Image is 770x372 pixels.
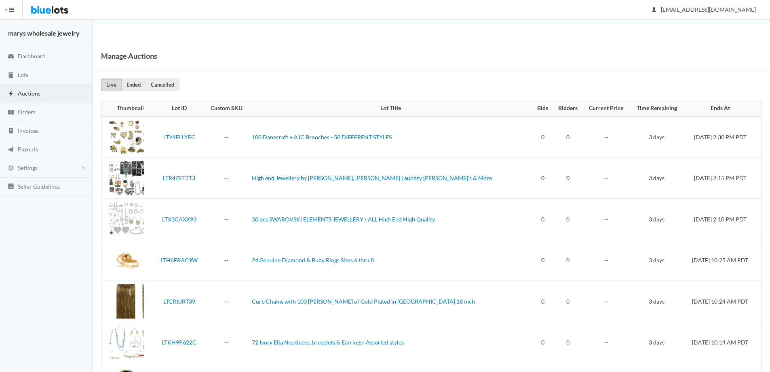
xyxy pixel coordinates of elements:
[553,117,583,158] td: 0
[652,6,756,13] span: [EMAIL_ADDRESS][DOMAIN_NAME]
[252,134,392,140] a: 100 Danecraft + AJC Brooches - 50 DIFFERENT STYLES
[684,199,762,240] td: [DATE] 2:10 PM PDT
[224,257,228,264] a: --
[684,281,762,322] td: [DATE] 10:24 AM PDT
[582,157,629,199] td: --
[224,339,228,346] a: --
[8,29,80,37] strong: marys wholesale jewelry
[18,71,28,78] span: Lots
[650,6,658,14] ion-icon: person
[163,174,195,181] a: LTR4ZFT7T3
[18,146,38,153] span: Payouts
[7,146,15,154] ion-icon: paper plane
[252,298,475,305] a: Curb Chains with 100 [PERSON_NAME] of Gold Plated in [GEOGRAPHIC_DATA] 18 inch
[101,50,157,62] h1: Manage Auctions
[7,109,15,117] ion-icon: cash
[582,100,629,117] th: Current Price
[224,298,228,305] a: --
[7,72,15,79] ion-icon: clipboard
[7,165,15,172] ion-icon: cog
[101,100,154,117] th: Thumbnail
[533,157,553,199] td: 0
[146,79,179,91] a: Cancelled
[205,100,249,117] th: Custom SKU
[553,240,583,281] td: 0
[553,322,583,363] td: 0
[18,108,36,115] span: Orders
[553,281,583,322] td: 0
[684,100,762,117] th: Ends At
[7,128,15,135] ion-icon: calculator
[249,100,533,117] th: Lot Title
[224,216,228,223] a: --
[18,164,38,171] span: Settings
[224,174,228,181] a: --
[630,322,684,363] td: 3 days
[630,240,684,281] td: 3 days
[684,240,762,281] td: [DATE] 10:25 AM PDT
[160,257,198,264] a: LTH6FRAC9W
[18,53,46,60] span: Dashboard
[553,100,583,117] th: Bidders
[582,117,629,158] td: --
[684,157,762,199] td: [DATE] 2:15 PM PDT
[7,183,15,191] ion-icon: list box
[553,157,583,199] td: 0
[533,281,553,322] td: 0
[18,90,40,97] span: Auctions
[582,281,629,322] td: --
[163,298,195,305] a: LTCR6JRT39
[162,339,196,346] a: LTKH9P622C
[7,53,15,61] ion-icon: speedometer
[630,157,684,199] td: 3 days
[533,240,553,281] td: 0
[630,199,684,240] td: 3 days
[163,134,195,140] a: LTY4FLLYFC
[533,322,553,363] td: 0
[252,339,404,346] a: 72 Ivory Ella Necklaces, bracelets & Earrings- Assorted styles
[224,134,228,140] a: --
[121,79,146,91] a: Ended
[533,199,553,240] td: 0
[582,240,629,281] td: --
[18,183,60,190] span: Seller Guidelines
[553,199,583,240] td: 0
[533,100,553,117] th: Bids
[684,322,762,363] td: [DATE] 10:14 AM PDT
[684,117,762,158] td: [DATE] 2:30 PM PDT
[162,216,196,223] a: LTX3CAXX93
[582,322,629,363] td: --
[630,100,684,117] th: Time Remaining
[630,281,684,322] td: 3 days
[582,199,629,240] td: --
[252,216,435,223] a: 50 pcs SWAROVSKI ELEMENTS JEWELLERY - ALL High End High Quality
[7,90,15,98] ion-icon: flash
[252,174,492,181] a: High end Jewellery by [PERSON_NAME], [PERSON_NAME] Laundry [PERSON_NAME]'s & More
[630,117,684,158] td: 3 days
[252,257,374,264] a: 24 Genuine Diamond & Ruby Rings Sizes 6 thru 8
[154,100,204,117] th: Lot ID
[533,117,553,158] td: 0
[18,127,38,134] span: Invoices
[101,79,122,91] a: Live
